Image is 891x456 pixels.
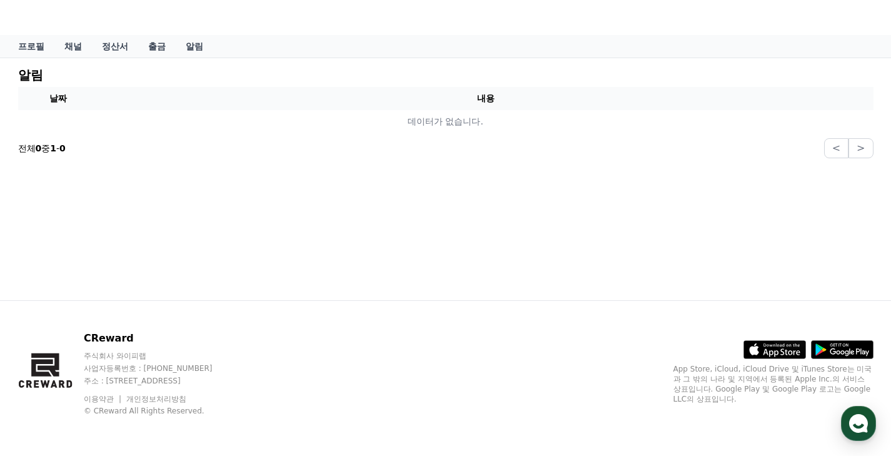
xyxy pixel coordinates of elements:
[38,8,112,28] span: CReward
[824,138,848,158] button: <
[161,352,240,383] a: 설정
[54,35,92,58] a: 채널
[59,143,66,153] strong: 0
[18,142,66,155] p: 전체 중 -
[83,352,161,383] a: 대화
[114,372,129,382] span: 대화
[23,115,868,128] p: 데이터가 없습니다.
[39,371,47,381] span: 홈
[84,395,123,403] a: 이용약관
[18,87,98,110] th: 날짜
[193,371,208,381] span: 설정
[50,143,56,153] strong: 1
[84,331,236,346] p: CReward
[18,68,43,82] h4: 알림
[673,364,873,404] p: App Store, iCloud, iCloud Drive 및 iTunes Store는 미국과 그 밖의 나라 및 지역에서 등록된 Apple Inc.의 서비스 상표입니다. Goo...
[18,8,112,28] a: CReward
[138,35,176,58] a: 출금
[92,35,138,58] a: 정산서
[84,363,236,373] p: 사업자등록번호 : [PHONE_NUMBER]
[84,376,236,386] p: 주소 : [STREET_ADDRESS]
[36,143,42,153] strong: 0
[8,35,54,58] a: 프로필
[4,352,83,383] a: 홈
[84,406,236,416] p: © CReward All Rights Reserved.
[126,395,186,403] a: 개인정보처리방침
[176,35,213,58] a: 알림
[84,351,236,361] p: 주식회사 와이피랩
[98,87,873,110] th: 내용
[848,138,873,158] button: >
